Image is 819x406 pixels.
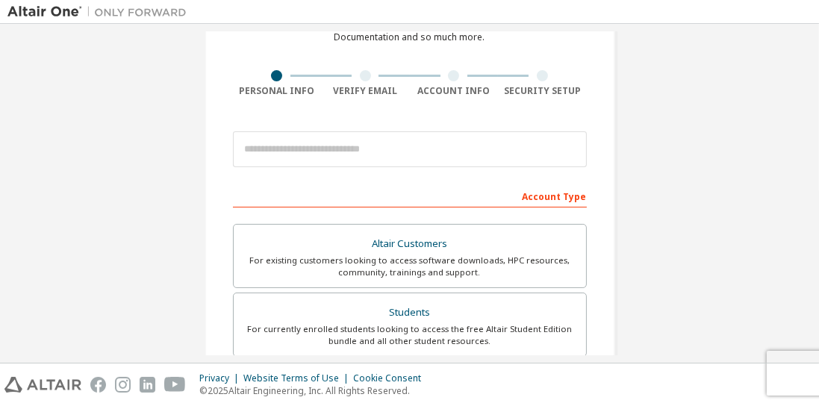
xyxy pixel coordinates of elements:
[7,4,194,19] img: Altair One
[90,377,106,393] img: facebook.svg
[243,234,577,254] div: Altair Customers
[140,377,155,393] img: linkedin.svg
[243,372,353,384] div: Website Terms of Use
[115,377,131,393] img: instagram.svg
[243,323,577,347] div: For currently enrolled students looking to access the free Altair Student Edition bundle and all ...
[199,372,243,384] div: Privacy
[353,372,430,384] div: Cookie Consent
[199,384,430,397] p: © 2025 Altair Engineering, Inc. All Rights Reserved.
[243,302,577,323] div: Students
[164,377,186,393] img: youtube.svg
[4,377,81,393] img: altair_logo.svg
[321,85,410,97] div: Verify Email
[410,85,499,97] div: Account Info
[233,85,322,97] div: Personal Info
[306,19,514,43] div: For Free Trials, Licenses, Downloads, Learning & Documentation and so much more.
[243,254,577,278] div: For existing customers looking to access software downloads, HPC resources, community, trainings ...
[233,184,587,207] div: Account Type
[498,85,587,97] div: Security Setup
